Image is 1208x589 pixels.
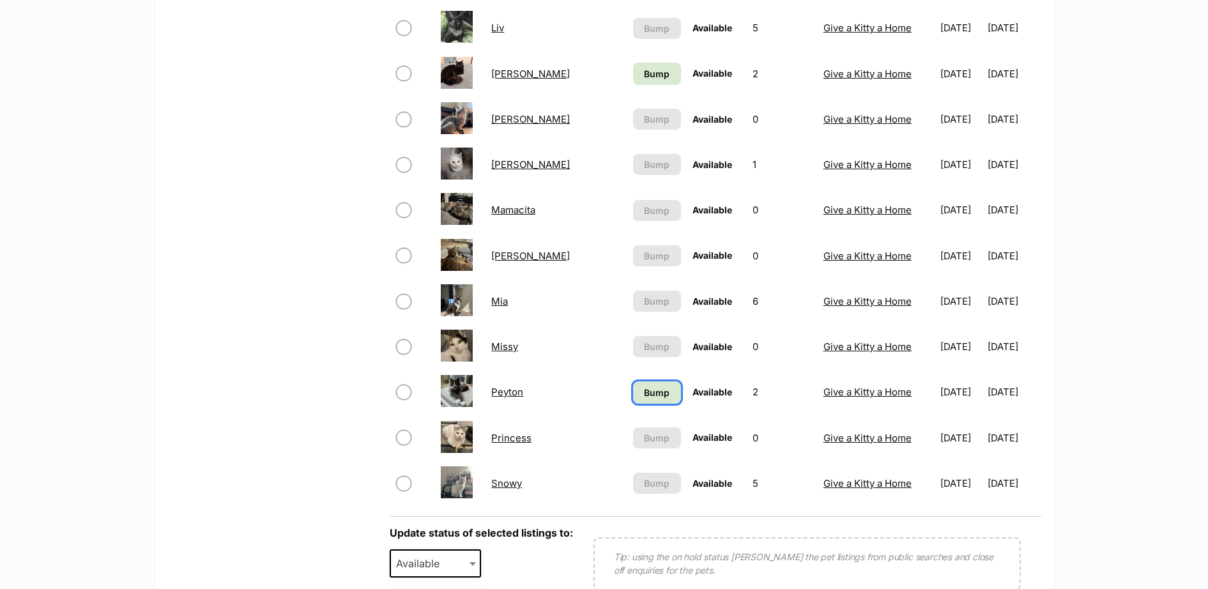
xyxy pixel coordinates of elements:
[747,52,817,96] td: 2
[823,295,912,307] a: Give a Kitty a Home
[692,250,732,261] span: Available
[692,386,732,397] span: Available
[644,294,669,308] span: Bump
[491,158,570,171] a: [PERSON_NAME]
[988,142,1039,187] td: [DATE]
[391,555,452,572] span: Available
[644,112,669,126] span: Bump
[988,370,1039,414] td: [DATE]
[823,432,912,444] a: Give a Kitty a Home
[692,296,732,307] span: Available
[935,461,987,505] td: [DATE]
[491,477,522,489] a: Snowy
[988,325,1039,369] td: [DATE]
[644,204,669,217] span: Bump
[988,188,1039,232] td: [DATE]
[491,250,570,262] a: [PERSON_NAME]
[692,341,732,352] span: Available
[633,473,682,494] button: Bump
[491,340,518,353] a: Missy
[633,336,682,357] button: Bump
[633,63,682,85] a: Bump
[491,204,535,216] a: Mamacita
[823,22,912,34] a: Give a Kitty a Home
[747,461,817,505] td: 5
[633,245,682,266] button: Bump
[747,234,817,278] td: 0
[633,291,682,312] button: Bump
[823,386,912,398] a: Give a Kitty a Home
[823,340,912,353] a: Give a Kitty a Home
[692,68,732,79] span: Available
[633,427,682,448] button: Bump
[390,549,482,578] span: Available
[390,526,573,539] label: Update status of selected listings to:
[692,204,732,215] span: Available
[935,188,987,232] td: [DATE]
[644,22,669,35] span: Bump
[935,6,987,50] td: [DATE]
[988,234,1039,278] td: [DATE]
[747,370,817,414] td: 2
[633,154,682,175] button: Bump
[747,416,817,460] td: 0
[692,114,732,125] span: Available
[644,249,669,263] span: Bump
[491,68,570,80] a: [PERSON_NAME]
[491,113,570,125] a: [PERSON_NAME]
[644,431,669,445] span: Bump
[935,370,987,414] td: [DATE]
[441,466,473,498] img: Snowy
[491,386,523,398] a: Peyton
[823,113,912,125] a: Give a Kitty a Home
[935,142,987,187] td: [DATE]
[692,22,732,33] span: Available
[644,67,669,80] span: Bump
[747,6,817,50] td: 5
[988,279,1039,323] td: [DATE]
[692,478,732,489] span: Available
[692,159,732,170] span: Available
[747,142,817,187] td: 1
[491,432,531,444] a: Princess
[935,234,987,278] td: [DATE]
[633,200,682,221] button: Bump
[823,204,912,216] a: Give a Kitty a Home
[644,386,669,399] span: Bump
[823,158,912,171] a: Give a Kitty a Home
[935,97,987,141] td: [DATE]
[644,340,669,353] span: Bump
[988,461,1039,505] td: [DATE]
[823,68,912,80] a: Give a Kitty a Home
[633,381,682,404] a: Bump
[988,52,1039,96] td: [DATE]
[988,416,1039,460] td: [DATE]
[747,97,817,141] td: 0
[935,52,987,96] td: [DATE]
[988,97,1039,141] td: [DATE]
[823,250,912,262] a: Give a Kitty a Home
[935,416,987,460] td: [DATE]
[747,279,817,323] td: 6
[935,279,987,323] td: [DATE]
[988,6,1039,50] td: [DATE]
[644,477,669,490] span: Bump
[491,295,508,307] a: Mia
[823,477,912,489] a: Give a Kitty a Home
[747,325,817,369] td: 0
[614,550,1000,577] p: Tip: using the on hold status [PERSON_NAME] the pet listings from public searches and close off e...
[633,109,682,130] button: Bump
[747,188,817,232] td: 0
[491,22,504,34] a: Liv
[935,325,987,369] td: [DATE]
[692,432,732,443] span: Available
[633,18,682,39] button: Bump
[644,158,669,171] span: Bump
